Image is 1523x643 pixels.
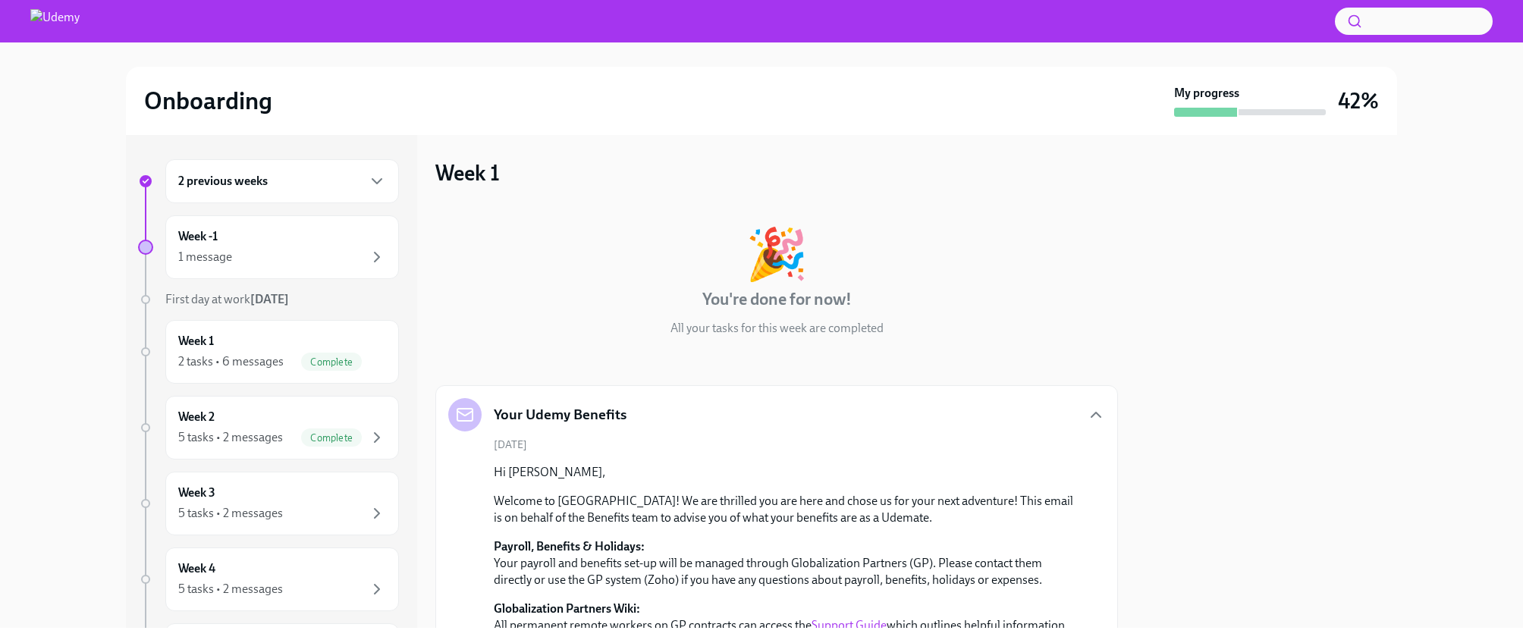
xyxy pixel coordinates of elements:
[746,229,808,279] div: 🎉
[178,581,283,598] div: 5 tasks • 2 messages
[1338,87,1379,114] h3: 42%
[250,292,289,306] strong: [DATE]
[138,291,399,308] a: First day at work[DATE]
[178,560,215,577] h6: Week 4
[178,505,283,522] div: 5 tasks • 2 messages
[702,288,852,311] h4: You're done for now!
[138,472,399,535] a: Week 35 tasks • 2 messages
[494,538,1081,588] p: Your payroll and benefits set-up will be managed through Globalization Partners (GP). Please cont...
[165,159,399,203] div: 2 previous weeks
[165,292,289,306] span: First day at work
[138,215,399,279] a: Week -11 message
[812,618,887,632] a: Support Guide
[494,539,645,554] strong: Payroll, Benefits & Holidays:
[138,547,399,611] a: Week 45 tasks • 2 messages
[178,333,214,350] h6: Week 1
[670,320,884,337] p: All your tasks for this week are completed
[494,493,1081,526] p: Welcome to [GEOGRAPHIC_DATA]! We are thrilled you are here and chose us for your next adventure! ...
[178,249,232,265] div: 1 message
[1174,85,1239,102] strong: My progress
[138,396,399,460] a: Week 25 tasks • 2 messagesComplete
[494,405,626,425] h5: Your Udemy Benefits
[178,173,268,190] h6: 2 previous weeks
[144,86,272,116] h2: Onboarding
[178,485,215,501] h6: Week 3
[494,438,527,452] span: [DATE]
[494,464,1081,481] p: Hi [PERSON_NAME],
[494,601,640,616] strong: Globalization Partners Wiki:
[178,353,284,370] div: 2 tasks • 6 messages
[435,159,500,187] h3: Week 1
[301,356,362,368] span: Complete
[138,320,399,384] a: Week 12 tasks • 6 messagesComplete
[178,409,215,425] h6: Week 2
[178,228,218,245] h6: Week -1
[30,9,80,33] img: Udemy
[301,432,362,444] span: Complete
[178,429,283,446] div: 5 tasks • 2 messages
